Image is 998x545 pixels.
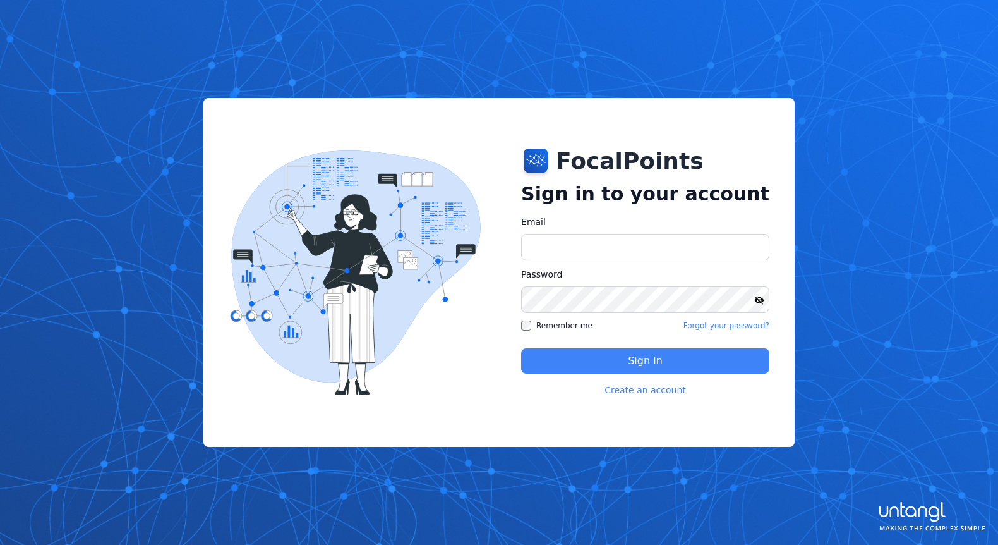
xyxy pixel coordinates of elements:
[556,149,704,174] h1: FocalPoints
[521,321,592,331] label: Remember me
[521,348,769,374] button: Sign in
[521,268,769,281] label: Password
[604,384,686,396] a: Create an account
[521,321,531,331] input: Remember me
[521,216,769,229] label: Email
[683,321,769,331] a: Forgot your password?
[521,183,769,205] h2: Sign in to your account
